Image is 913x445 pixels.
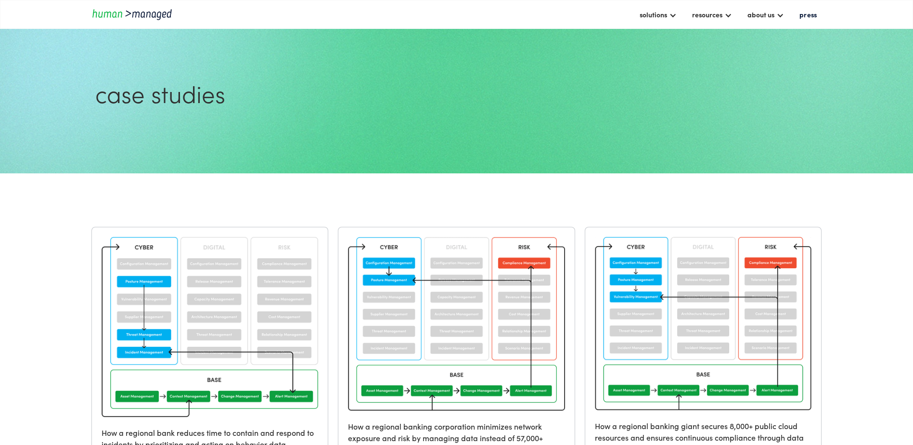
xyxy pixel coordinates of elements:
[692,9,722,20] div: resources
[585,420,822,443] h6: How a regional banking giant secures 8,000+ public cloud resources and ensures continuous complia...
[747,9,774,20] div: about us
[795,6,822,23] a: press
[640,9,667,20] div: solutions
[95,80,225,106] h1: case studies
